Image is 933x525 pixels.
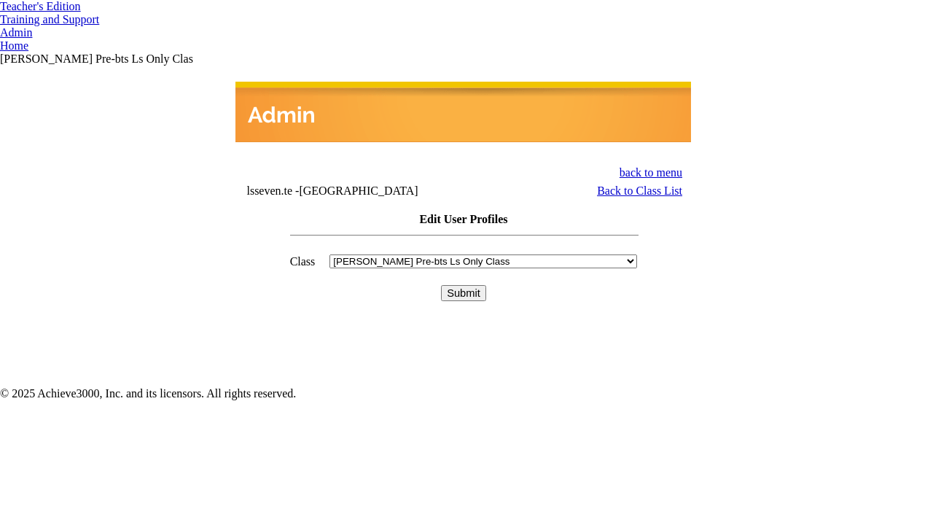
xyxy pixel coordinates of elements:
[620,166,682,179] a: back to menu
[246,184,514,198] td: lsseven.te -
[235,82,691,142] img: header
[289,254,316,269] td: Class
[597,184,682,197] a: Back to Class List
[299,184,418,197] nobr: [GEOGRAPHIC_DATA]
[81,4,88,10] img: teacher_arrow.png
[99,19,105,23] img: teacher_arrow_small.png
[419,213,507,225] span: Edit User Profiles
[441,285,486,301] input: Submit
